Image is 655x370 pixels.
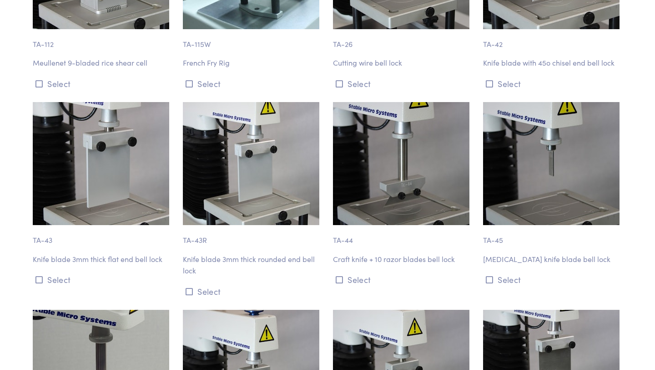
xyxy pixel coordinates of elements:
p: Meullenet 9-bladed rice shear cell [33,57,172,69]
p: TA-45 [483,225,622,246]
img: ta-44_craft-knife.jpg [333,102,469,225]
p: TA-44 [333,225,472,246]
button: Select [483,272,622,287]
button: Select [483,76,622,91]
img: ta-45_incisor-blade2.jpg [483,102,620,225]
img: ta-43_flat-blade.jpg [33,102,169,225]
p: TA-26 [333,29,472,50]
p: French Fry Rig [183,57,322,69]
p: Knife blade with 45o chisel end bell lock [483,57,622,69]
button: Select [183,284,322,299]
p: Knife blade 3mm thick flat end bell lock [33,253,172,265]
p: [MEDICAL_DATA] knife blade bell lock [483,253,622,265]
button: Select [333,76,472,91]
button: Select [183,76,322,91]
p: TA-112 [33,29,172,50]
p: TA-43R [183,225,322,246]
button: Select [33,76,172,91]
button: Select [333,272,472,287]
p: Craft knife + 10 razor blades bell lock [333,253,472,265]
img: ta-43r_rounded-blade.jpg [183,102,319,225]
p: TA-115W [183,29,322,50]
p: Cutting wire bell lock [333,57,472,69]
p: TA-42 [483,29,622,50]
button: Select [33,272,172,287]
p: TA-43 [33,225,172,246]
p: Knife blade 3mm thick rounded end bell lock [183,253,322,277]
